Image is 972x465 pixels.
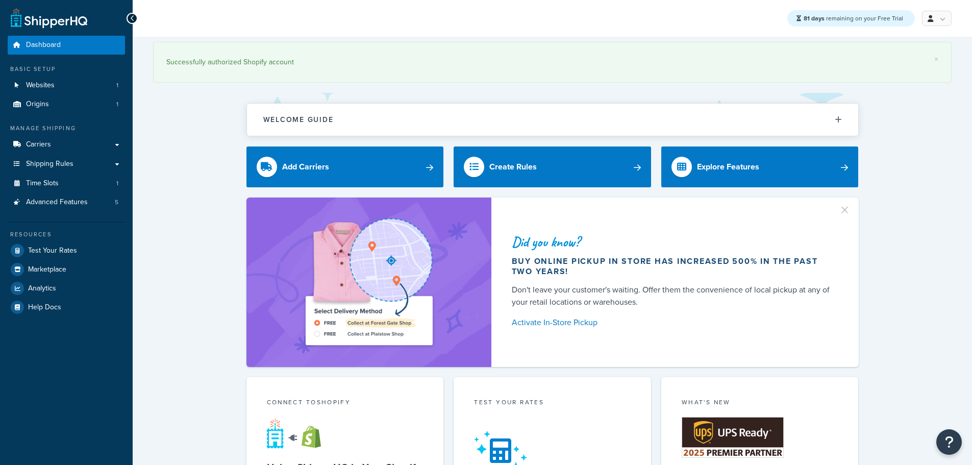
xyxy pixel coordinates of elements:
[8,95,125,114] a: Origins1
[8,124,125,133] div: Manage Shipping
[697,160,759,174] div: Explore Features
[263,116,334,124] h2: Welcome Guide
[512,235,834,249] div: Did you know?
[8,193,125,212] li: Advanced Features
[277,213,461,352] img: ad-shirt-map-b0359fc47e01cab431d101c4b569394f6a03f54285957d908178d52f29eb9668.png
[512,315,834,330] a: Activate In-Store Pickup
[8,279,125,298] a: Analytics
[804,14,825,23] strong: 81 days
[934,55,938,63] a: ×
[8,241,125,260] a: Test Your Rates
[682,398,838,409] div: What's New
[26,198,88,207] span: Advanced Features
[116,179,118,188] span: 1
[489,160,537,174] div: Create Rules
[8,95,125,114] li: Origins
[8,174,125,193] li: Time Slots
[8,135,125,154] a: Carriers
[247,104,858,136] button: Welcome Guide
[8,193,125,212] a: Advanced Features5
[8,298,125,316] a: Help Docs
[804,14,903,23] span: remaining on your Free Trial
[26,179,59,188] span: Time Slots
[28,265,66,274] span: Marketplace
[26,41,61,50] span: Dashboard
[936,429,962,455] button: Open Resource Center
[116,81,118,90] span: 1
[8,76,125,95] li: Websites
[661,146,859,187] a: Explore Features
[512,256,834,277] div: Buy online pickup in store has increased 500% in the past two years!
[116,100,118,109] span: 1
[26,100,49,109] span: Origins
[282,160,329,174] div: Add Carriers
[115,198,118,207] span: 5
[454,146,651,187] a: Create Rules
[267,398,423,409] div: Connect to Shopify
[8,65,125,74] div: Basic Setup
[8,174,125,193] a: Time Slots1
[28,247,77,255] span: Test Your Rates
[267,418,331,449] img: connect-shq-shopify-9b9a8c5a.svg
[28,284,56,293] span: Analytics
[8,260,125,279] a: Marketplace
[512,284,834,308] div: Don't leave your customer's waiting. Offer them the convenience of local pickup at any of your re...
[8,76,125,95] a: Websites1
[474,398,631,409] div: Test your rates
[28,303,61,312] span: Help Docs
[8,36,125,55] a: Dashboard
[166,55,938,69] div: Successfully authorized Shopify account
[8,230,125,239] div: Resources
[8,155,125,174] a: Shipping Rules
[26,81,55,90] span: Websites
[26,140,51,149] span: Carriers
[246,146,444,187] a: Add Carriers
[26,160,73,168] span: Shipping Rules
